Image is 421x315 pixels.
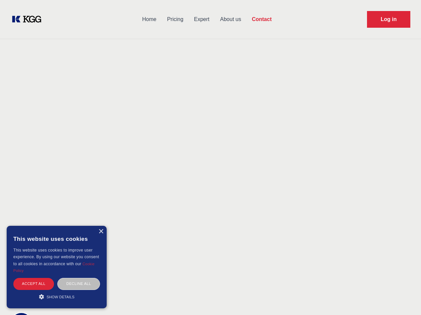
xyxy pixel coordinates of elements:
a: Cookie Policy [13,262,95,273]
a: About us [215,11,246,28]
a: Contact [246,11,277,28]
iframe: Chat Widget [388,283,421,315]
a: KOL Knowledge Platform: Talk to Key External Experts (KEE) [11,14,47,25]
div: Accept all [13,278,54,290]
span: This website uses cookies to improve user experience. By using our website you consent to all coo... [13,248,99,266]
div: Decline all [57,278,100,290]
div: This website uses cookies [13,231,100,247]
div: Show details [13,293,100,300]
a: Request Demo [367,11,410,28]
a: Expert [189,11,215,28]
a: Pricing [162,11,189,28]
div: Close [98,229,103,234]
span: Show details [47,295,75,299]
a: Home [137,11,162,28]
